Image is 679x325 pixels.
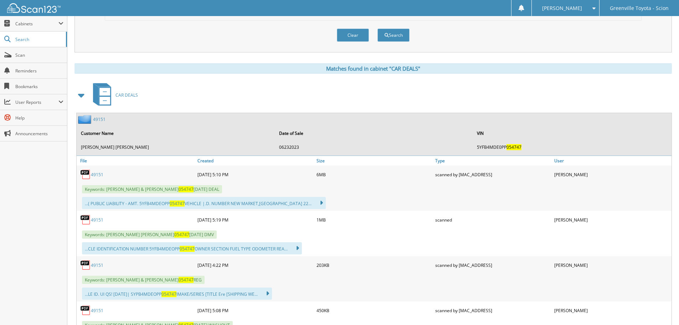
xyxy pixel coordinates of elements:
[77,141,275,153] td: [PERSON_NAME] [PERSON_NAME]
[196,303,315,318] div: [DATE] 5:08 PM
[15,68,63,74] span: Reminders
[276,126,473,141] th: Date of Sale
[552,167,672,182] div: [PERSON_NAME]
[643,291,679,325] iframe: Chat Widget
[276,141,473,153] td: 06232023
[473,126,671,141] th: VIN
[82,242,302,254] div: ...CLE IDENTIFICATION NUMBER 5YFB4MDEOPP OWNER SECTION FUEL TYPE ODOMETER REA...
[80,305,91,316] img: PDF.png
[433,156,552,166] a: Type
[506,144,521,150] span: 054747
[196,156,315,166] a: Created
[315,156,434,166] a: Size
[552,258,672,272] div: [PERSON_NAME]
[337,29,369,42] button: Clear
[77,126,275,141] th: Customer Name
[161,291,176,297] span: 054747
[91,262,103,268] a: 49151
[15,115,63,121] span: Help
[196,167,315,182] div: [DATE] 5:10 PM
[91,308,103,314] a: 49151
[552,213,672,227] div: [PERSON_NAME]
[315,258,434,272] div: 203KB
[377,29,410,42] button: Search
[115,92,138,98] span: CAR DEALS
[89,81,138,109] a: CAR DEALS
[80,260,91,270] img: PDF.png
[433,213,552,227] div: scanned
[174,232,189,238] span: 054747
[610,6,669,10] span: Greenville Toyota - Scion
[15,131,63,137] span: Announcements
[15,99,58,105] span: User Reports
[15,52,63,58] span: Scan
[315,167,434,182] div: 6MB
[82,230,217,239] span: Keywords: [PERSON_NAME] [PERSON_NAME] [DATE] DMV
[15,36,62,42] span: Search
[179,186,194,192] span: 054747
[170,200,185,207] span: 054747
[433,303,552,318] div: scanned by [MAC_ADDRESS]
[82,197,326,209] div: ...( PUBLIC LIABILITY - AMT. 5YFB4MDEOPP VEHICLE |.D. NUMBER NEW MARKET,[GEOGRAPHIC_DATA] 22...
[93,116,106,122] a: 49151
[91,172,103,178] a: 49151
[196,213,315,227] div: [DATE] 5:19 PM
[91,217,103,223] a: 49151
[80,169,91,180] img: PDF.png
[80,214,91,225] img: PDF.png
[180,246,195,252] span: 054747
[179,277,194,283] span: 054747
[196,258,315,272] div: [DATE] 4:22 PM
[15,21,58,27] span: Cabinets
[77,156,196,166] a: File
[552,156,672,166] a: User
[433,167,552,182] div: scanned by [MAC_ADDRESS]
[78,115,93,124] img: folder2.png
[433,258,552,272] div: scanned by [MAC_ADDRESS]
[552,303,672,318] div: [PERSON_NAME]
[15,83,63,90] span: Bookmarks
[74,63,672,74] div: Matches found in cabinet "CAR DEALS"
[82,185,222,193] span: Keywords: [PERSON_NAME] & [PERSON_NAME] [DATE] DEAL
[542,6,582,10] span: [PERSON_NAME]
[315,303,434,318] div: 450KB
[473,141,671,153] td: 5YFB4MDE0PP
[315,213,434,227] div: 1MB
[82,276,205,284] span: Keywords: [PERSON_NAME] & [PERSON_NAME] REG
[7,3,61,13] img: scan123-logo-white.svg
[82,288,272,300] div: ...LE ID. Ul QS! [DATE]| SYPB4MDEOPP IMAKE/SERIES [TITLE Ere [SHIPPING WE...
